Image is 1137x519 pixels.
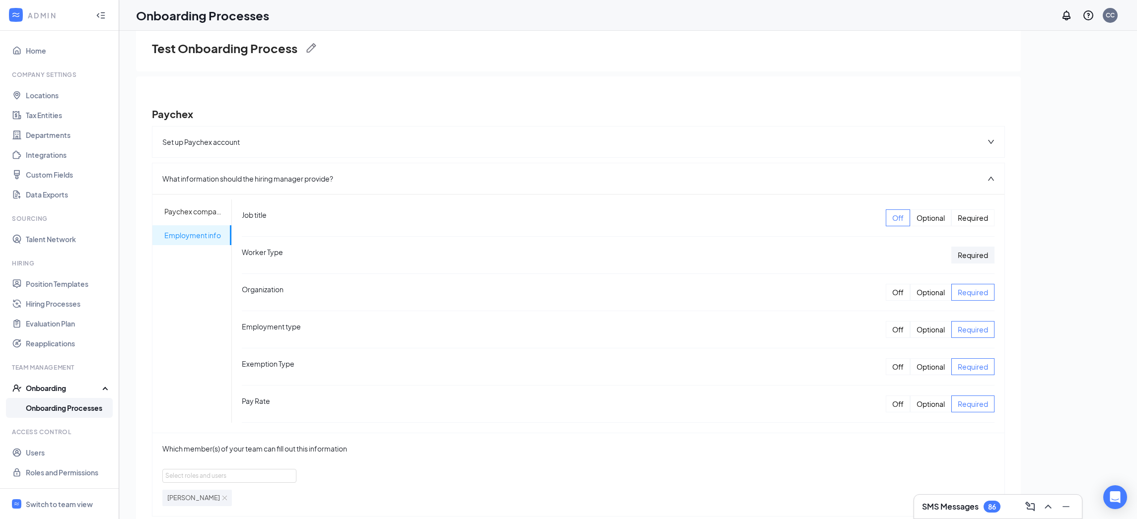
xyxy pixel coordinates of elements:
[951,209,995,226] div: Required
[152,107,193,121] h4: Paychex
[886,284,910,301] div: Off
[26,85,111,105] a: Locations
[951,247,995,263] div: Required
[242,358,294,375] span: Exemption Type
[910,395,951,412] div: Optional
[26,145,111,165] a: Integrations
[1058,499,1074,515] button: Minimize
[886,358,910,375] div: Off
[910,321,951,338] div: Optional
[152,40,297,57] h3: Test Onboarding Process
[1103,485,1127,509] div: Open Intercom Messenger
[26,314,111,333] a: Evaluation Plan
[28,10,87,20] div: ADMIN
[242,284,284,301] span: Organization
[242,395,270,412] span: Pay Rate
[26,333,111,353] a: Reapplications
[1106,11,1115,19] div: CC
[988,175,995,182] span: up
[951,284,995,301] div: Required
[12,70,109,79] div: Company Settings
[13,501,20,507] svg: WorkstreamLogo
[26,383,102,393] div: Onboarding
[26,499,93,509] div: Switch to team view
[26,125,111,145] a: Departments
[951,321,995,338] div: Required
[164,201,223,221] span: Paychex company
[922,501,979,512] h3: SMS Messages
[1042,501,1054,513] svg: ChevronUp
[11,10,21,20] svg: WorkstreamLogo
[1060,501,1072,513] svg: Minimize
[162,443,347,454] span: Which member(s) of your team can fill out this information
[910,209,951,226] div: Optional
[12,383,22,393] svg: UserCheck
[242,321,301,338] span: Employment type
[26,462,111,482] a: Roles and Permissions
[1082,9,1094,21] svg: QuestionInfo
[951,358,995,375] div: Required
[26,105,111,125] a: Tax Entities
[167,493,220,503] span: [PERSON_NAME]
[26,165,111,185] a: Custom Fields
[12,363,109,372] div: Team Management
[12,214,109,223] div: Sourcing
[242,209,267,226] span: Job title
[136,7,269,24] h1: Onboarding Processes
[164,225,223,245] span: Employment info
[12,428,109,436] div: Access control
[242,247,283,263] span: Worker Type
[951,395,995,412] div: Required
[12,259,109,267] div: Hiring
[26,229,111,249] a: Talent Network
[26,274,111,294] a: Position Templates
[26,294,111,314] a: Hiring Processes
[988,503,996,511] div: 86
[165,471,288,481] div: Select roles and users
[26,443,111,462] a: Users
[910,358,951,375] div: Optional
[26,398,111,418] a: Onboarding Processes
[886,321,910,338] div: Off
[1040,499,1056,515] button: ChevronUp
[162,173,333,184] span: What information should the hiring manager provide?
[1022,499,1038,515] button: ComposeMessage
[1024,501,1036,513] svg: ComposeMessage
[162,136,240,147] span: Set up Paychex account
[910,284,951,301] div: Optional
[886,395,910,412] div: Off
[96,10,106,20] svg: Collapse
[1061,9,1072,21] svg: Notifications
[26,185,111,204] a: Data Exports
[886,209,910,226] div: Off
[26,41,111,61] a: Home
[988,138,995,145] span: down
